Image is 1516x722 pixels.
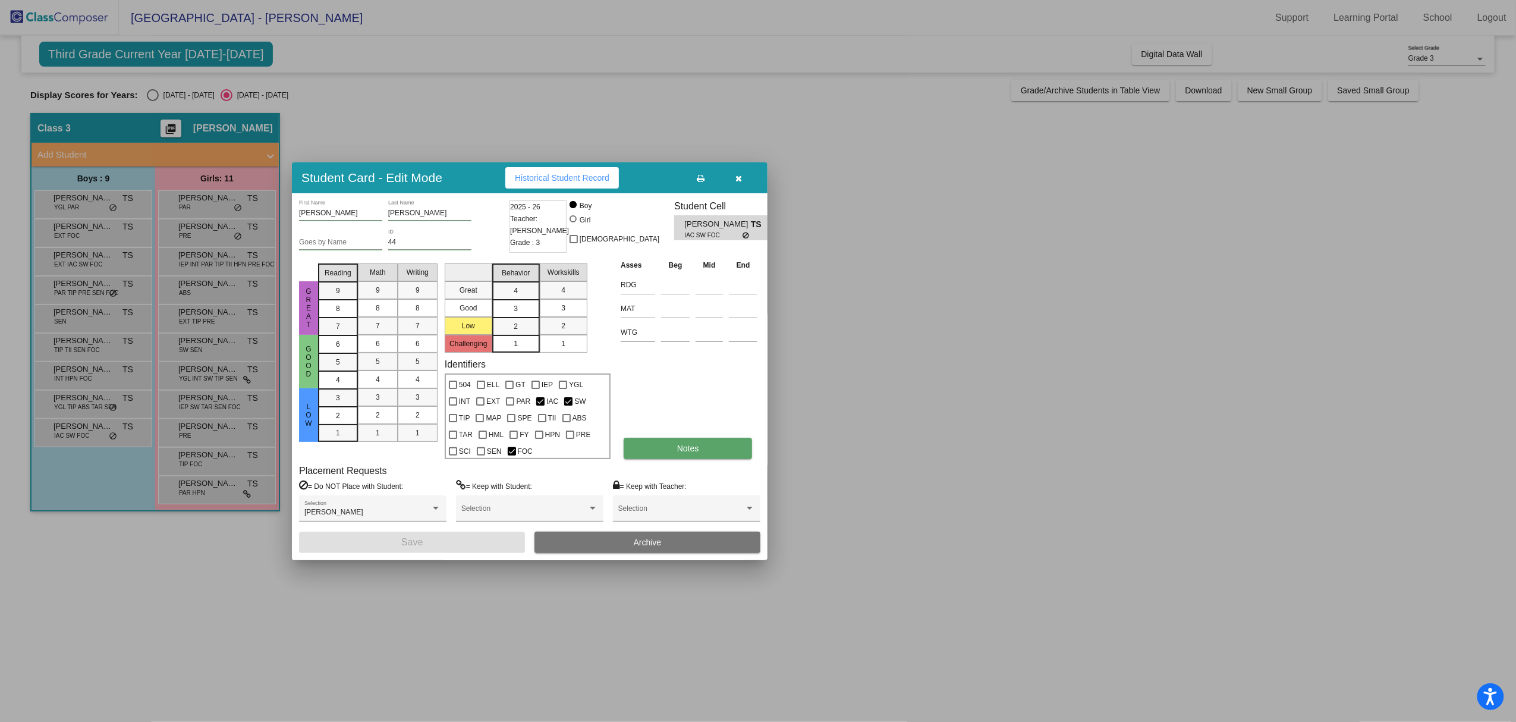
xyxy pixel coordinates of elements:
[388,238,471,247] input: Enter ID
[376,321,380,331] span: 7
[459,378,471,392] span: 504
[510,237,540,249] span: Grade : 3
[515,378,526,392] span: GT
[618,259,658,272] th: Asses
[416,338,420,349] span: 6
[376,374,380,385] span: 4
[517,411,531,425] span: SPE
[336,303,340,314] span: 8
[376,410,380,420] span: 2
[416,374,420,385] span: 4
[487,378,499,392] span: ELL
[693,259,726,272] th: Mid
[299,532,525,553] button: Save
[621,324,655,341] input: assessment
[299,238,382,247] input: goes by name
[514,321,518,332] span: 2
[546,394,558,409] span: IAC
[573,411,587,425] span: ABS
[376,392,380,403] span: 3
[376,338,380,349] span: 6
[376,303,380,313] span: 8
[658,259,693,272] th: Beg
[459,394,470,409] span: INT
[621,300,655,318] input: assessment
[561,285,565,296] span: 4
[505,167,619,189] button: Historical Student Record
[416,321,420,331] span: 7
[515,173,609,183] span: Historical Student Record
[489,428,504,442] span: HML
[376,285,380,296] span: 9
[456,480,532,492] label: = Keep with Student:
[574,394,586,409] span: SW
[561,303,565,313] span: 3
[304,508,363,516] span: [PERSON_NAME]
[726,259,760,272] th: End
[751,218,768,231] span: TS
[336,321,340,332] span: 7
[459,444,471,459] span: SCI
[376,428,380,438] span: 1
[514,303,518,314] span: 3
[613,480,687,492] label: = Keep with Teacher:
[376,356,380,367] span: 5
[416,392,420,403] span: 3
[336,375,340,385] span: 4
[299,465,387,476] label: Placement Requests
[416,356,420,367] span: 5
[520,428,529,442] span: FY
[624,438,752,459] button: Notes
[336,285,340,296] span: 9
[634,538,662,547] span: Archive
[416,428,420,438] span: 1
[336,428,340,438] span: 1
[518,444,533,459] span: FOC
[561,338,565,349] span: 1
[303,403,314,428] span: Low
[459,411,470,425] span: TIP
[416,285,420,296] span: 9
[459,428,473,442] span: TAR
[303,287,314,329] span: Great
[510,201,540,213] span: 2025 - 26
[548,267,580,278] span: Workskills
[299,480,403,492] label: = Do NOT Place with Student:
[677,444,699,453] span: Notes
[685,231,743,240] span: IAC SW FOC
[580,232,659,246] span: [DEMOGRAPHIC_DATA]
[336,339,340,350] span: 6
[561,321,565,331] span: 2
[336,357,340,368] span: 5
[534,532,760,553] button: Archive
[685,218,751,231] span: [PERSON_NAME]
[445,359,486,370] label: Identifiers
[336,410,340,421] span: 2
[674,200,778,212] h3: Student Cell
[486,411,501,425] span: MAP
[516,394,530,409] span: PAR
[621,276,655,294] input: assessment
[569,378,583,392] span: YGL
[301,170,442,185] h3: Student Card - Edit Mode
[303,345,314,378] span: Good
[576,428,591,442] span: PRE
[510,213,569,237] span: Teacher: [PERSON_NAME]
[579,200,592,211] div: Boy
[407,267,429,278] span: Writing
[502,268,530,278] span: Behavior
[545,428,560,442] span: HPN
[514,338,518,349] span: 1
[370,267,386,278] span: Math
[401,537,423,547] span: Save
[336,393,340,403] span: 3
[486,394,500,409] span: EXT
[416,303,420,313] span: 8
[514,285,518,296] span: 4
[487,444,502,459] span: SEN
[416,410,420,420] span: 2
[325,268,351,278] span: Reading
[548,411,556,425] span: TII
[579,215,591,225] div: Girl
[542,378,553,392] span: IEP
